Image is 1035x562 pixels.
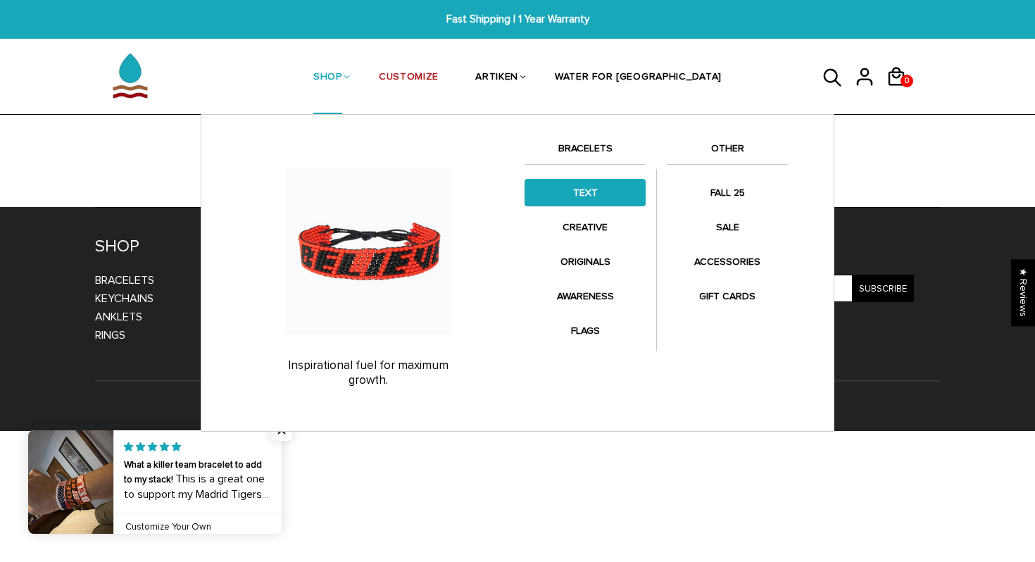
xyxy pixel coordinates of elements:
a: ARTIKEN [475,41,518,115]
a: SHOP [313,41,342,115]
a: Rings [95,328,125,342]
a: Bracelets [95,273,154,287]
span: Fast Shipping | 1 Year Warranty [319,11,716,27]
span: 0 [901,71,912,91]
a: ACCESSORIES [667,248,788,275]
h4: SHOP [95,236,282,257]
a: WATER FOR [GEOGRAPHIC_DATA] [555,41,722,115]
a: GIFT CARDS [667,282,788,310]
div: Click to open Judge.me floating reviews tab [1011,259,1035,326]
p: Copyright © 2025 . All Right Reserved [95,394,940,412]
a: SALE [667,213,788,241]
p: Inspirational fuel for maximum growth. [226,358,510,387]
a: FALL 25 [667,179,788,206]
a: OTHER [667,140,788,164]
a: CUSTOMIZE [379,41,439,115]
a: 0 [886,92,917,94]
p: You don't have any items in your cart yet. [74,143,961,161]
a: Anklets [95,310,142,324]
a: BRACELETS [525,140,646,164]
a: FLAGS [525,317,646,344]
a: TEXT [525,179,646,206]
a: CREATIVE [525,213,646,241]
a: ORIGINALS [525,248,646,275]
input: Subscribe [852,275,914,302]
a: AWARENESS [525,282,646,310]
a: Keychains [95,292,153,306]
